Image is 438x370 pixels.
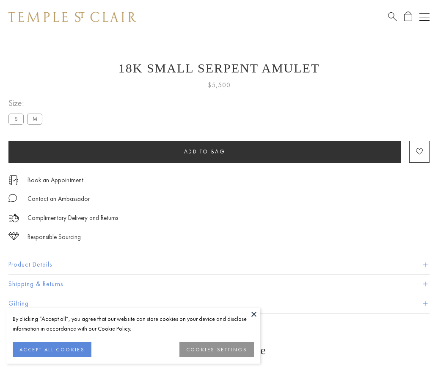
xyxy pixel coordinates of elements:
[419,12,430,22] button: Open navigation
[8,175,19,185] img: icon_appointment.svg
[8,255,430,274] button: Product Details
[28,232,81,242] div: Responsible Sourcing
[13,314,254,334] div: By clicking “Accept all”, you agree that our website can store cookies on your device and disclos...
[179,342,254,357] button: COOKIES SETTINGS
[8,96,46,110] span: Size:
[27,114,42,124] label: M
[8,232,19,240] img: icon_sourcing.svg
[8,294,430,313] button: Gifting
[388,11,397,22] a: Search
[28,175,83,185] a: Book an Appointment
[8,275,430,294] button: Shipping & Returns
[8,213,19,223] img: icon_delivery.svg
[8,194,17,202] img: MessageIcon-01_2.svg
[13,342,91,357] button: ACCEPT ALL COOKIES
[208,80,231,91] span: $5,500
[28,194,90,204] div: Contact an Ambassador
[8,114,24,124] label: S
[28,213,118,223] p: Complimentary Delivery and Returns
[8,12,136,22] img: Temple St. Clair
[184,148,226,155] span: Add to bag
[8,61,430,75] h1: 18K Small Serpent Amulet
[404,11,412,22] a: Open Shopping Bag
[8,141,401,163] button: Add to bag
